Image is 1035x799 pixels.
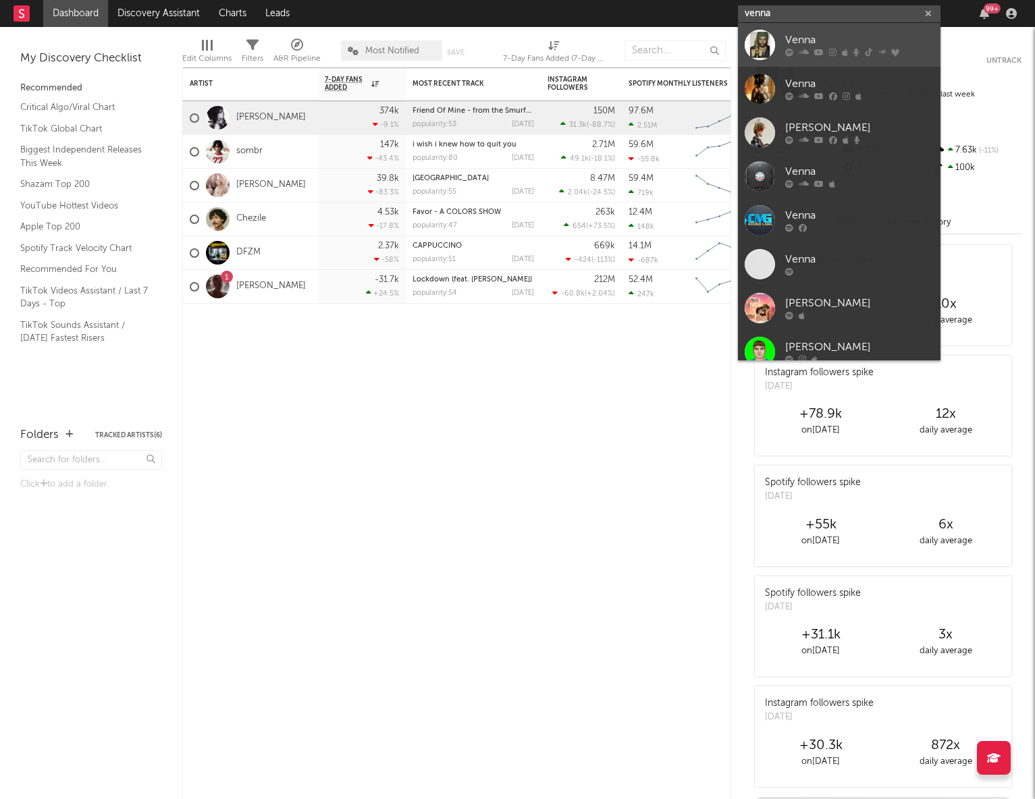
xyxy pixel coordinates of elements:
span: +73.5 % [588,223,613,230]
svg: Chart title [689,236,750,270]
div: 14.1M [629,242,652,250]
span: -11 % [977,147,999,155]
div: 719k [629,188,654,197]
div: popularity: 53 [413,121,456,128]
div: Spotify Monthly Listeners [629,80,730,88]
span: -24.5 % [589,189,613,196]
div: ( ) [564,221,615,230]
a: Recommended For You [20,262,149,277]
a: YouTube Hottest Videos [20,198,149,213]
div: A&R Pipeline [273,51,321,67]
a: [PERSON_NAME] [738,111,940,155]
a: Shazam Top 200 [20,177,149,192]
div: on [DATE] [758,533,883,549]
div: CAPPUCCINO [413,242,534,250]
a: Venna [738,23,940,67]
span: 654 [573,223,586,230]
div: +78.9k [758,406,883,422]
div: My Discovery Checklist [20,51,162,67]
span: Most Notified [365,47,419,55]
div: [DATE] [512,155,534,162]
a: TikTok Sounds Assistant / [DATE] Fastest Risers [20,318,149,346]
div: ( ) [560,120,615,129]
div: Spotify followers spike [765,586,861,601]
div: [DATE] [512,121,534,128]
div: +31.1k [758,627,883,643]
div: Instagram followers spike [765,696,874,711]
input: Search... [625,40,726,61]
div: ( ) [552,289,615,298]
div: Friend Of Mine - from the Smurfs Movie Soundtrack [413,107,534,115]
div: [DATE] [512,290,534,297]
div: 39.8k [377,174,399,183]
div: 212M [594,275,615,284]
div: 6 x [883,517,1008,533]
div: 59.4M [629,174,654,183]
div: 669k [594,242,615,250]
div: Click to add a folder. [20,476,162,493]
div: 150M [593,107,615,115]
div: 148k [629,222,654,231]
div: 12.4M [629,208,652,217]
div: on [DATE] [758,643,883,659]
a: Venna [738,198,940,242]
div: Most Recent Track [413,80,514,88]
input: Search for folders... [20,450,162,470]
svg: Chart title [689,135,750,169]
div: 7.63k [932,142,1021,159]
a: Venna [738,155,940,198]
div: daily average [883,312,1008,329]
div: 4.53k [377,208,399,217]
div: -9.1 % [373,120,399,129]
button: 99+ [980,8,989,19]
a: [PERSON_NAME] [738,330,940,374]
div: -83.3 % [368,188,399,196]
div: 99 + [984,3,1001,13]
div: A&R Pipeline [273,34,321,73]
svg: Chart title [689,101,750,135]
div: 2.71M [592,140,615,149]
div: -31.7k [375,275,399,284]
div: Edit Columns [182,51,232,67]
a: CAPPUCCINO [413,242,462,250]
div: daily average [883,754,1008,770]
div: +24.5 % [366,289,399,298]
div: Spotify followers spike [765,476,861,490]
span: -424 [575,256,591,264]
a: [GEOGRAPHIC_DATA] [413,175,489,182]
span: -113 % [593,256,613,264]
div: Lockdown (feat. David Byrne) [413,276,534,283]
div: [DATE] [765,711,874,724]
svg: Chart title [689,202,750,236]
span: 31.3k [569,121,587,129]
div: Folders [20,427,59,443]
div: 97.6M [629,107,654,115]
div: i wish i knew how to quit you [413,141,534,148]
div: 247k [629,290,654,298]
div: Venna [785,208,934,224]
span: -60.8k [561,290,585,298]
div: Instagram Followers [548,76,595,92]
div: daily average [883,643,1008,659]
div: [PERSON_NAME] [785,296,934,312]
div: ( ) [566,255,615,264]
div: +30.3k [758,738,883,754]
div: [PERSON_NAME] [785,339,934,356]
svg: Chart title [689,169,750,202]
div: Edit Columns [182,34,232,73]
div: 10 x [883,296,1008,312]
div: 374k [379,107,399,115]
div: popularity: 51 [413,256,456,263]
div: popularity: 47 [413,222,457,229]
a: [PERSON_NAME] [738,286,940,330]
div: Recommended [20,80,162,97]
a: Critical Algo/Viral Chart [20,100,149,115]
div: Venna [785,164,934,180]
div: 7-Day Fans Added (7-Day Fans Added) [503,51,604,67]
a: [PERSON_NAME] [236,281,306,292]
div: 147k [380,140,399,149]
button: Tracked Artists(6) [95,432,162,439]
a: Biggest Independent Releases This Week [20,142,149,170]
div: -55.8k [629,155,660,163]
div: 7-Day Fans Added (7-Day Fans Added) [503,34,604,73]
